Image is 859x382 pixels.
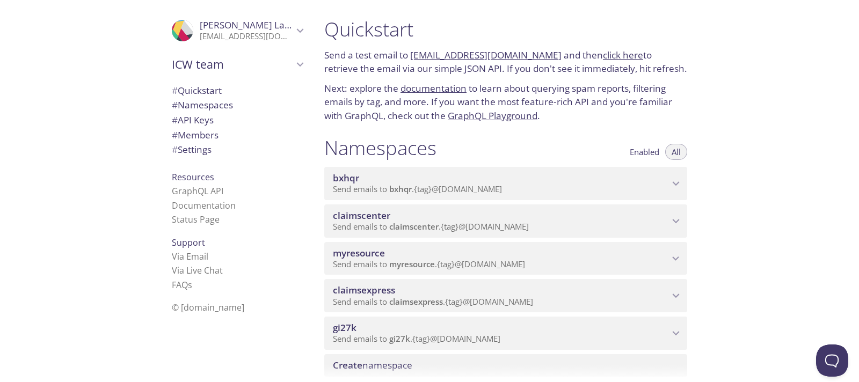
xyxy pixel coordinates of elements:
[172,185,223,197] a: GraphQL API
[172,129,219,141] span: Members
[324,167,687,200] div: bxhqr namespace
[324,204,687,238] div: claimscenter namespace
[172,265,223,276] a: Via Live Chat
[163,50,311,78] div: ICW team
[333,284,395,296] span: claimsexpress
[172,143,212,156] span: Settings
[333,209,390,222] span: claimscenter
[324,17,687,41] h1: Quickstart
[172,129,178,141] span: #
[324,317,687,350] div: gi27k namespace
[324,354,687,377] div: Create namespace
[163,142,311,157] div: Team Settings
[172,237,205,248] span: Support
[172,84,178,97] span: #
[401,82,467,94] a: documentation
[324,279,687,312] div: claimsexpress namespace
[333,296,533,307] span: Send emails to . {tag} @[DOMAIN_NAME]
[200,19,320,31] span: [PERSON_NAME] Lakhinana
[188,279,192,291] span: s
[172,200,236,211] a: Documentation
[333,221,529,232] span: Send emails to . {tag} @[DOMAIN_NAME]
[200,31,293,42] p: [EMAIL_ADDRESS][DOMAIN_NAME]
[333,259,525,269] span: Send emails to . {tag} @[DOMAIN_NAME]
[172,302,244,313] span: © [DOMAIN_NAME]
[324,48,687,76] p: Send a test email to and then to retrieve the email via our simple JSON API. If you don't see it ...
[816,344,848,377] iframe: Help Scout Beacon - Open
[163,128,311,143] div: Members
[172,251,208,262] a: Via Email
[172,84,222,97] span: Quickstart
[172,99,178,111] span: #
[172,171,214,183] span: Resources
[324,82,687,123] p: Next: explore the to learn about querying spam reports, filtering emails by tag, and more. If you...
[333,333,500,344] span: Send emails to . {tag} @[DOMAIN_NAME]
[172,57,293,72] span: ICW team
[163,13,311,48] div: Rajesh Lakhinana
[333,172,359,184] span: bxhqr
[172,114,214,126] span: API Keys
[172,214,220,225] a: Status Page
[623,144,666,160] button: Enabled
[389,183,412,194] span: bxhqr
[389,221,439,232] span: claimscenter
[333,321,356,334] span: gi27k
[172,99,233,111] span: Namespaces
[163,113,311,128] div: API Keys
[172,143,178,156] span: #
[324,242,687,275] div: myresource namespace
[333,183,502,194] span: Send emails to . {tag} @[DOMAIN_NAME]
[172,279,192,291] a: FAQ
[603,49,643,61] a: click here
[389,333,410,344] span: gi27k
[163,83,311,98] div: Quickstart
[324,136,436,160] h1: Namespaces
[665,144,687,160] button: All
[172,114,178,126] span: #
[389,259,435,269] span: myresource
[410,49,562,61] a: [EMAIL_ADDRESS][DOMAIN_NAME]
[448,109,537,122] a: GraphQL Playground
[333,247,385,259] span: myresource
[389,296,443,307] span: claimsexpress
[163,98,311,113] div: Namespaces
